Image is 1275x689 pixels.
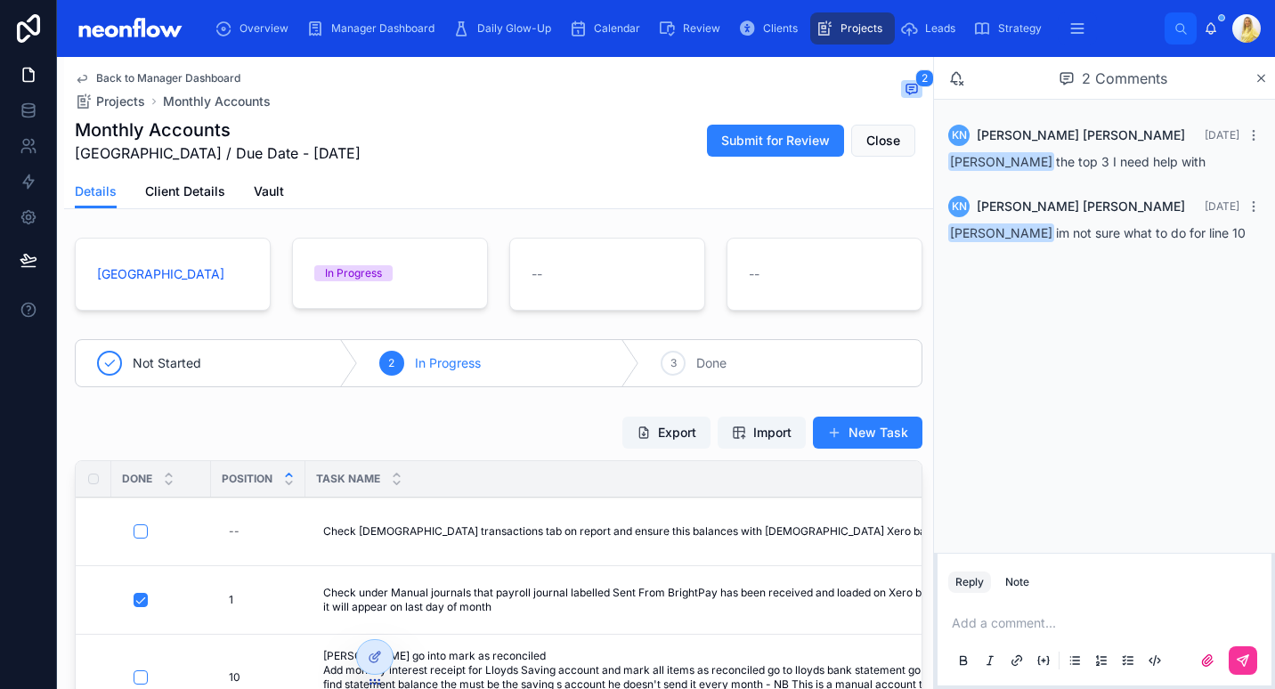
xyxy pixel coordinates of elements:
span: Done [696,354,727,372]
span: Check under Manual journals that payroll journal labelled Sent From BrightPay has been received a... [323,586,1023,614]
a: Leads [895,12,968,45]
span: 1 [229,593,233,607]
button: Close [851,125,915,157]
span: KN [952,128,967,142]
span: [PERSON_NAME] [PERSON_NAME] [977,198,1185,215]
span: Manager Dashboard [331,21,434,36]
span: Projects [96,93,145,110]
span: Daily Glow-Up [477,21,551,36]
span: Close [866,132,900,150]
div: scrollable content [202,9,1165,48]
span: [GEOGRAPHIC_DATA] / Due Date - [DATE] [75,142,361,164]
span: Clients [763,21,798,36]
span: Leads [925,21,955,36]
img: App logo [71,14,188,43]
div: In Progress [325,265,382,281]
span: Review [683,21,720,36]
span: 10 [229,670,240,685]
span: [PERSON_NAME] [948,223,1054,242]
a: Details [75,175,117,209]
span: Vault [254,182,284,200]
span: Calendar [594,21,640,36]
a: Monthly Accounts [163,93,271,110]
a: Strategy [968,12,1054,45]
span: -- [749,265,759,283]
a: Calendar [564,12,653,45]
button: Submit for Review [707,125,844,157]
span: -- [532,265,542,283]
button: New Task [813,417,922,449]
span: Overview [240,21,288,36]
h1: Monthly Accounts [75,118,361,142]
span: 2 Comments [1082,68,1167,89]
a: Overview [209,12,301,45]
span: Back to Manager Dashboard [96,71,240,85]
span: Client Details [145,182,225,200]
span: Import [753,424,792,442]
span: Check [DEMOGRAPHIC_DATA] transactions tab on report and ensure this balances with [DEMOGRAPHIC_DA... [323,524,982,539]
a: Clients [733,12,810,45]
span: [PERSON_NAME] [948,152,1054,171]
span: im not sure what to do for line 10 [948,225,1246,240]
a: Manager Dashboard [301,12,447,45]
span: 2 [388,356,394,370]
span: Task Name [316,472,380,486]
a: Daily Glow-Up [447,12,564,45]
a: [GEOGRAPHIC_DATA] [97,265,224,283]
span: 3 [670,356,677,370]
span: Strategy [998,21,1042,36]
a: Review [653,12,733,45]
span: [PERSON_NAME] [PERSON_NAME] [977,126,1185,144]
div: Note [1005,575,1029,589]
span: [DATE] [1205,199,1239,213]
a: Projects [810,12,895,45]
span: Position [222,472,272,486]
a: Client Details [145,175,225,211]
span: Details [75,182,117,200]
a: Vault [254,175,284,211]
button: Import [718,417,806,449]
span: 2 [915,69,934,87]
button: 2 [901,80,922,101]
span: Not Started [133,354,201,372]
span: Submit for Review [721,132,830,150]
button: Note [998,571,1036,593]
div: -- [229,524,240,539]
a: Projects [75,93,145,110]
span: KN [952,199,967,214]
button: Export [622,417,711,449]
span: the top 3 I need help with [948,154,1206,169]
span: Done [122,472,152,486]
span: [DATE] [1205,128,1239,142]
span: Projects [841,21,882,36]
button: Reply [948,571,991,593]
a: Back to Manager Dashboard [75,71,240,85]
span: In Progress [415,354,481,372]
